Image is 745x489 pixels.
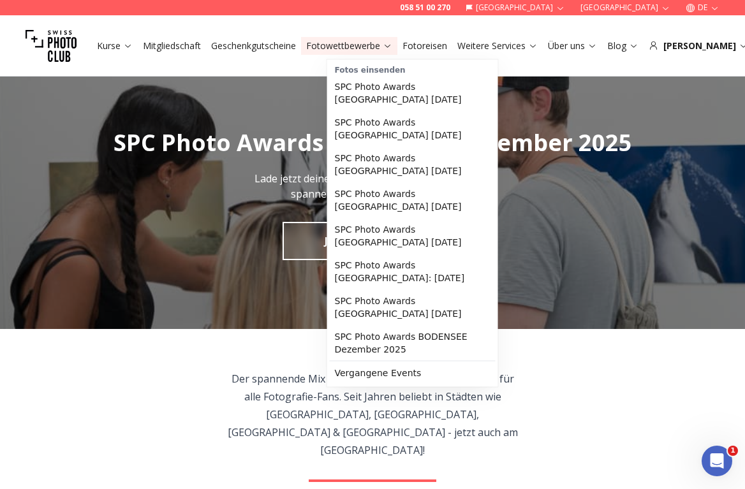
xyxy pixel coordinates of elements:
[457,40,538,52] a: Weitere Services
[702,446,732,476] iframe: Intercom live chat
[330,111,496,147] a: SPC Photo Awards [GEOGRAPHIC_DATA] [DATE]
[330,218,496,254] a: SPC Photo Awards [GEOGRAPHIC_DATA] [DATE]
[330,147,496,182] a: SPC Photo Awards [GEOGRAPHIC_DATA] [DATE]
[728,446,738,456] span: 1
[211,40,296,52] a: Geschenkgutscheine
[26,20,77,71] img: Swiss photo club
[283,222,462,260] a: JETZT MITMACHEN
[330,289,496,325] a: SPC Photo Awards [GEOGRAPHIC_DATA] [DATE]
[602,37,644,55] button: Blog
[330,62,496,75] div: Fotos einsenden
[330,325,496,361] a: SPC Photo Awards BODENSEE Dezember 2025
[206,37,301,55] button: Geschenkgutscheine
[330,75,496,111] a: SPC Photo Awards [GEOGRAPHIC_DATA] [DATE]
[330,182,496,218] a: SPC Photo Awards [GEOGRAPHIC_DATA] [DATE]
[607,40,638,52] a: Blog
[330,361,496,384] a: Vergangene Events
[92,37,138,55] button: Kurse
[230,171,515,201] p: Lade jetzt deine Fotos hoch und werde Teil dieser spannenden Gruppenausstellung.
[397,37,452,55] button: Fotoreisen
[548,40,597,52] a: Über uns
[330,254,496,289] a: SPC Photo Awards [GEOGRAPHIC_DATA]: [DATE]
[301,37,397,55] button: Fotowettbewerbe
[543,37,602,55] button: Über uns
[227,370,519,459] p: Der spannende Mix aus Fotoausstellung & Wettbewerb für alle Fotografie-Fans. Seit Jahren beliebt ...
[452,37,543,55] button: Weitere Services
[306,40,392,52] a: Fotowettbewerbe
[402,40,447,52] a: Fotoreisen
[97,40,133,52] a: Kurse
[138,37,206,55] button: Mitgliedschaft
[400,3,450,13] a: 058 51 00 270
[143,40,201,52] a: Mitgliedschaft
